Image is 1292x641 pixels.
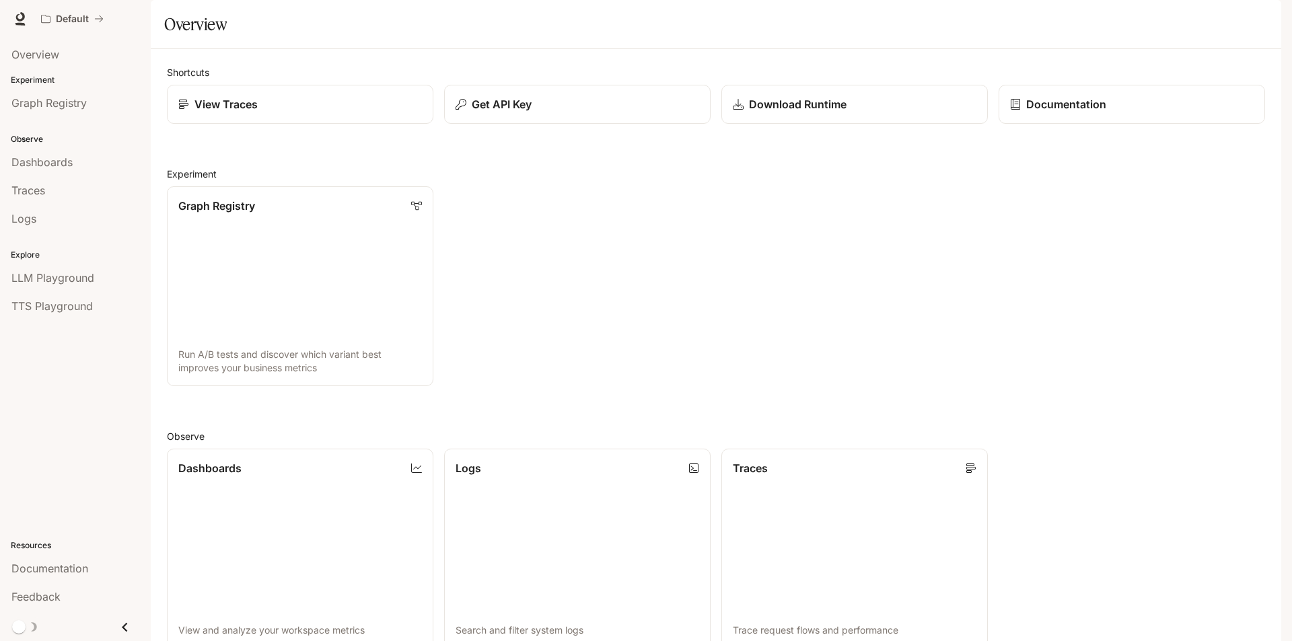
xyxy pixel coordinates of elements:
[733,624,976,637] p: Trace request flows and performance
[167,186,433,386] a: Graph RegistryRun A/B tests and discover which variant best improves your business metrics
[167,85,433,124] a: View Traces
[999,85,1265,124] a: Documentation
[749,96,847,112] p: Download Runtime
[1026,96,1106,112] p: Documentation
[178,460,242,476] p: Dashboards
[456,624,699,637] p: Search and filter system logs
[456,460,481,476] p: Logs
[56,13,89,25] p: Default
[178,198,255,214] p: Graph Registry
[167,429,1265,443] h2: Observe
[472,96,532,112] p: Get API Key
[194,96,258,112] p: View Traces
[721,85,988,124] a: Download Runtime
[167,167,1265,181] h2: Experiment
[178,348,422,375] p: Run A/B tests and discover which variant best improves your business metrics
[733,460,768,476] p: Traces
[164,11,227,38] h1: Overview
[167,65,1265,79] h2: Shortcuts
[444,85,711,124] button: Get API Key
[35,5,110,32] button: All workspaces
[178,624,422,637] p: View and analyze your workspace metrics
